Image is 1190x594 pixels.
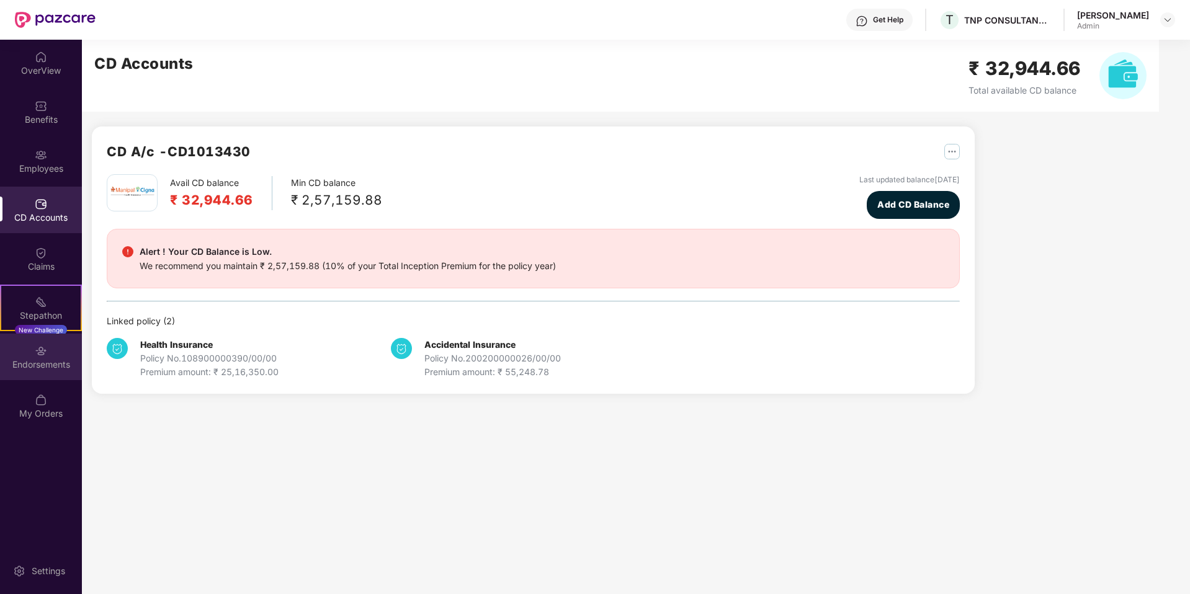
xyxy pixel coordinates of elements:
span: Total available CD balance [969,85,1076,95]
img: svg+xml;base64,PHN2ZyBpZD0iQ0RfQWNjb3VudHMiIGRhdGEtbmFtZT0iQ0QgQWNjb3VudHMiIHhtbG5zPSJodHRwOi8vd3... [35,198,47,210]
div: Premium amount: ₹ 25,16,350.00 [140,365,279,379]
img: svg+xml;base64,PHN2ZyB4bWxucz0iaHR0cDovL3d3dy53My5vcmcvMjAwMC9zdmciIHhtbG5zOnhsaW5rPSJodHRwOi8vd3... [1099,52,1147,99]
div: TNP CONSULTANCY PRIVATE LIMITED [964,14,1051,26]
div: Alert ! Your CD Balance is Low. [140,244,556,259]
div: Policy No. 108900000390/00/00 [140,352,279,365]
span: Add CD Balance [877,198,949,211]
img: svg+xml;base64,PHN2ZyBpZD0iU2V0dGluZy0yMHgyMCIgeG1sbnM9Imh0dHA6Ly93d3cudzMub3JnLzIwMDAvc3ZnIiB3aW... [13,565,25,577]
div: Avail CD balance [170,176,272,210]
img: svg+xml;base64,PHN2ZyB4bWxucz0iaHR0cDovL3d3dy53My5vcmcvMjAwMC9zdmciIHdpZHRoPSIzNCIgaGVpZ2h0PSIzNC... [391,338,412,359]
div: [PERSON_NAME] [1077,9,1149,21]
img: svg+xml;base64,PHN2ZyBpZD0iSG9tZSIgeG1sbnM9Imh0dHA6Ly93d3cudzMub3JnLzIwMDAvc3ZnIiB3aWR0aD0iMjAiIG... [35,51,47,63]
h2: CD Accounts [94,52,194,76]
div: New Challenge [15,325,67,335]
div: Admin [1077,21,1149,31]
img: svg+xml;base64,PHN2ZyB4bWxucz0iaHR0cDovL3d3dy53My5vcmcvMjAwMC9zdmciIHdpZHRoPSIyMSIgaGVpZ2h0PSIyMC... [35,296,47,308]
img: svg+xml;base64,PHN2ZyBpZD0iSGVscC0zMngzMiIgeG1sbnM9Imh0dHA6Ly93d3cudzMub3JnLzIwMDAvc3ZnIiB3aWR0aD... [856,15,868,27]
img: svg+xml;base64,PHN2ZyBpZD0iRHJvcGRvd24tMzJ4MzIiIHhtbG5zPSJodHRwOi8vd3d3LnczLm9yZy8yMDAwL3N2ZyIgd2... [1163,15,1173,25]
h2: ₹ 32,944.66 [969,54,1081,83]
div: ₹ 2,57,159.88 [291,190,382,210]
img: svg+xml;base64,PHN2ZyBpZD0iTXlfT3JkZXJzIiBkYXRhLW5hbWU9Ik15IE9yZGVycyIgeG1sbnM9Imh0dHA6Ly93d3cudz... [35,394,47,406]
button: Add CD Balance [867,191,960,219]
div: Stepathon [1,309,81,322]
img: svg+xml;base64,PHN2ZyBpZD0iRGFuZ2VyX2FsZXJ0IiBkYXRhLW5hbWU9IkRhbmdlciBhbGVydCIgeG1sbnM9Imh0dHA6Ly... [122,246,133,257]
img: svg+xml;base64,PHN2ZyBpZD0iQ2xhaW0iIHhtbG5zPSJodHRwOi8vd3d3LnczLm9yZy8yMDAwL3N2ZyIgd2lkdGg9IjIwIi... [35,247,47,259]
img: svg+xml;base64,PHN2ZyB4bWxucz0iaHR0cDovL3d3dy53My5vcmcvMjAwMC9zdmciIHdpZHRoPSIzNCIgaGVpZ2h0PSIzNC... [107,338,128,359]
div: Policy No. 200200000026/00/00 [424,352,561,365]
div: Linked policy ( 2 ) [107,314,960,328]
img: svg+xml;base64,PHN2ZyB4bWxucz0iaHR0cDovL3d3dy53My5vcmcvMjAwMC9zdmciIHdpZHRoPSIyNSIgaGVpZ2h0PSIyNS... [944,144,960,159]
b: Accidental Insurance [424,339,516,350]
div: Settings [28,565,69,577]
img: svg+xml;base64,PHN2ZyBpZD0iRW1wbG95ZWVzIiB4bWxucz0iaHR0cDovL3d3dy53My5vcmcvMjAwMC9zdmciIHdpZHRoPS... [35,149,47,161]
div: Get Help [873,15,903,25]
img: svg+xml;base64,PHN2ZyBpZD0iQmVuZWZpdHMiIHhtbG5zPSJodHRwOi8vd3d3LnczLm9yZy8yMDAwL3N2ZyIgd2lkdGg9Ij... [35,100,47,112]
div: Min CD balance [291,176,382,210]
h2: ₹ 32,944.66 [170,190,253,210]
h2: CD A/c - CD1013430 [107,141,251,162]
div: Last updated balance [DATE] [859,174,960,186]
img: svg+xml;base64,PHN2ZyBpZD0iRW5kb3JzZW1lbnRzIiB4bWxucz0iaHR0cDovL3d3dy53My5vcmcvMjAwMC9zdmciIHdpZH... [35,345,47,357]
b: Health Insurance [140,339,213,350]
div: We recommend you maintain ₹ 2,57,159.88 (10% of your Total Inception Premium for the policy year) [140,259,556,273]
div: Premium amount: ₹ 55,248.78 [424,365,561,379]
img: mani.png [109,186,156,200]
span: T [946,12,954,27]
img: New Pazcare Logo [15,12,96,28]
